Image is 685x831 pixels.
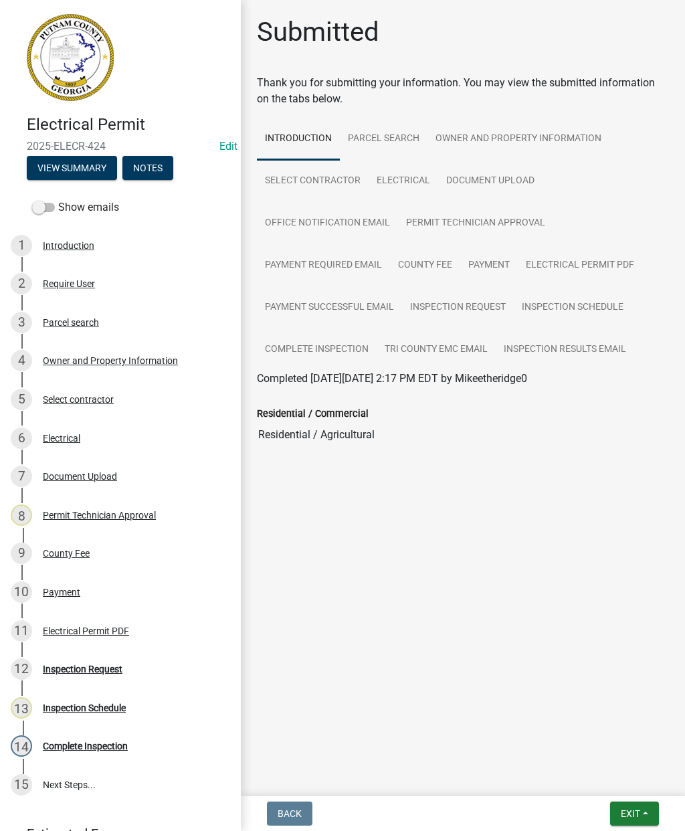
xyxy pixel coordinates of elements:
div: Inspection Schedule [43,703,126,713]
div: Permit Technician Approval [43,511,156,520]
div: Introduction [43,241,94,250]
a: Owner and Property Information [427,118,609,161]
label: Show emails [32,199,119,215]
button: Notes [122,156,173,180]
div: Thank you for submitting your information. You may view the submitted information on the tabs below. [257,75,669,107]
div: Payment [43,587,80,597]
a: Payment Successful Email [257,286,402,329]
a: Electrical Permit PDF [518,244,642,287]
h1: Submitted [257,16,379,48]
div: 4 [11,350,32,371]
a: Select contractor [257,160,369,203]
a: Inspection Results Email [496,329,634,371]
div: Electrical Permit PDF [43,626,129,636]
div: Parcel search [43,318,99,327]
div: Document Upload [43,472,117,481]
a: Office Notification Email [257,202,398,245]
div: 8 [11,504,32,526]
a: Payment Required Email [257,244,390,287]
div: 2 [11,273,32,294]
div: 3 [11,312,32,333]
wm-modal-confirm: Summary [27,163,117,174]
img: Putnam County, Georgia [27,14,114,101]
a: Edit [219,140,237,153]
button: View Summary [27,156,117,180]
button: Back [267,802,312,826]
div: Require User [43,279,95,288]
div: Complete Inspection [43,741,128,751]
div: 7 [11,466,32,487]
a: Payment [460,244,518,287]
div: 14 [11,735,32,757]
a: Parcel search [340,118,427,161]
h4: Electrical Permit [27,115,230,134]
wm-modal-confirm: Notes [122,163,173,174]
a: Inspection Request [402,286,514,329]
button: Exit [610,802,659,826]
div: Select contractor [43,395,114,404]
label: Residential / Commercial [257,409,369,419]
a: Complete Inspection [257,329,377,371]
span: Exit [621,808,640,819]
span: Completed [DATE][DATE] 2:17 PM EDT by Mikeetheridge0 [257,372,527,385]
div: 6 [11,428,32,449]
a: Electrical [369,160,438,203]
div: 5 [11,389,32,410]
a: Document Upload [438,160,543,203]
div: 12 [11,658,32,680]
div: Owner and Property Information [43,356,178,365]
div: 1 [11,235,32,256]
a: Tri County EMC email [377,329,496,371]
div: 13 [11,697,32,719]
span: 2025-ELECR-424 [27,140,214,153]
a: County Fee [390,244,460,287]
div: 15 [11,774,32,796]
div: Electrical [43,434,80,443]
wm-modal-confirm: Edit Application Number [219,140,237,153]
a: Permit Technician Approval [398,202,553,245]
div: Inspection Request [43,664,122,674]
div: 11 [11,620,32,642]
a: Inspection Schedule [514,286,631,329]
a: Introduction [257,118,340,161]
div: 9 [11,543,32,564]
div: 10 [11,581,32,603]
span: Back [278,808,302,819]
div: County Fee [43,549,90,558]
